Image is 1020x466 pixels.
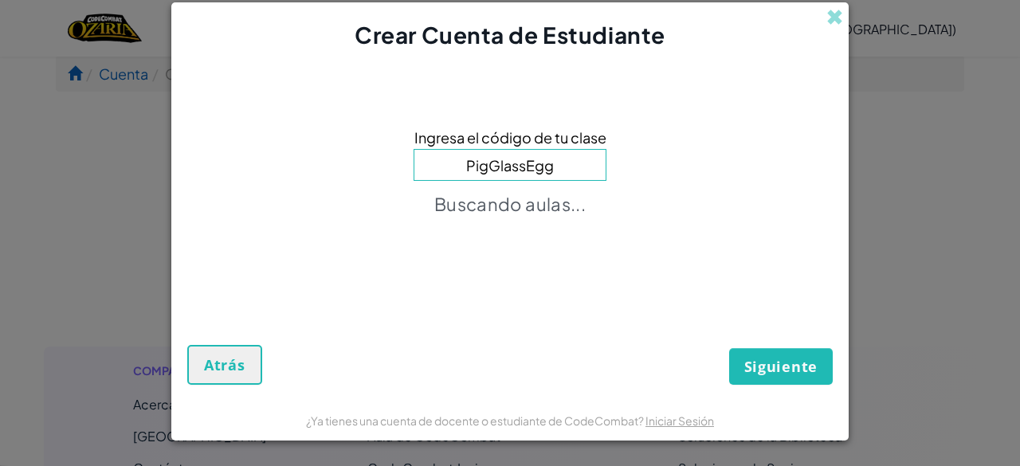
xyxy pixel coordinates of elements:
[414,126,606,149] span: Ingresa el código de tu clase
[204,355,245,374] span: Atrás
[306,413,645,428] span: ¿Ya tienes una cuenta de docente o estudiante de CodeCombat?
[355,21,665,49] span: Crear Cuenta de Estudiante
[729,348,833,385] button: Siguiente
[744,357,818,376] span: Siguiente
[645,413,714,428] a: Iniciar Sesión
[434,193,586,215] p: Buscando aulas...
[187,345,262,385] button: Atrás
